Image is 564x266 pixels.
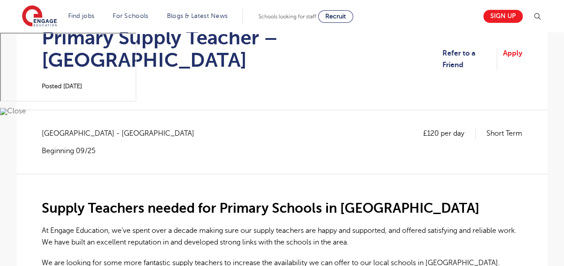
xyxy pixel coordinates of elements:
span: Close [7,107,26,115]
span: [GEOGRAPHIC_DATA] - [GEOGRAPHIC_DATA] [42,128,203,139]
a: Find jobs [68,13,95,19]
span: Recruit [325,13,346,20]
a: Sign up [483,10,523,23]
p: At Engage Education, we’ve spent over a decade making sure our supply teachers are happy and supp... [42,225,522,249]
span: Schools looking for staff [258,13,316,20]
h2: Supply Teachers needed for Primary Schools in [GEOGRAPHIC_DATA] [42,201,522,216]
p: £120 per day [423,128,476,139]
a: For Schools [113,13,148,19]
p: Short Term [486,128,522,139]
p: Beginning 09/25 [42,146,203,156]
a: Recruit [318,10,353,23]
a: Blogs & Latest News [167,13,228,19]
img: Engage Education [22,5,57,28]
